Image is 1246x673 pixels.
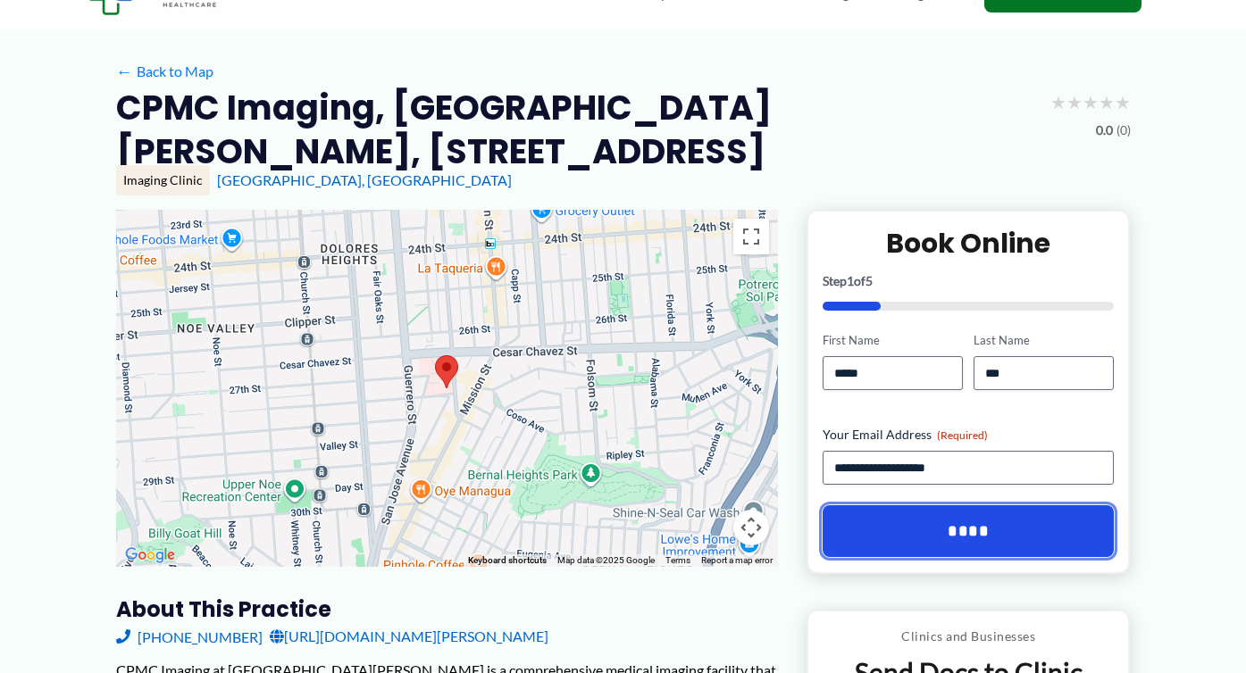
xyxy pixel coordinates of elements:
[823,332,963,349] label: First Name
[121,544,180,567] img: Google
[1099,86,1115,119] span: ★
[217,171,512,188] a: [GEOGRAPHIC_DATA], [GEOGRAPHIC_DATA]
[665,555,690,565] a: Terms
[823,226,1115,261] h2: Book Online
[116,86,1036,174] h2: CPMC Imaging, [GEOGRAPHIC_DATA][PERSON_NAME], [STREET_ADDRESS]
[557,555,655,565] span: Map data ©2025 Google
[270,623,548,650] a: [URL][DOMAIN_NAME][PERSON_NAME]
[1096,119,1113,142] span: 0.0
[937,428,988,442] span: (Required)
[121,544,180,567] a: Open this area in Google Maps (opens a new window)
[1116,119,1131,142] span: (0)
[974,332,1114,349] label: Last Name
[733,510,769,545] button: Map camera controls
[116,165,210,195] div: Imaging Clinic
[1066,86,1083,119] span: ★
[116,595,778,623] h3: About this practice
[866,273,873,288] span: 5
[733,219,769,254] button: Toggle fullscreen view
[116,623,263,650] a: [PHONE_NUMBER]
[1115,86,1131,119] span: ★
[1083,86,1099,119] span: ★
[1050,86,1066,119] span: ★
[116,62,133,79] span: ←
[823,426,1115,444] label: Your Email Address
[847,273,854,288] span: 1
[116,58,213,85] a: ←Back to Map
[701,555,773,565] a: Report a map error
[468,554,547,567] button: Keyboard shortcuts
[823,275,1115,287] p: Step of
[822,625,1116,648] p: Clinics and Businesses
